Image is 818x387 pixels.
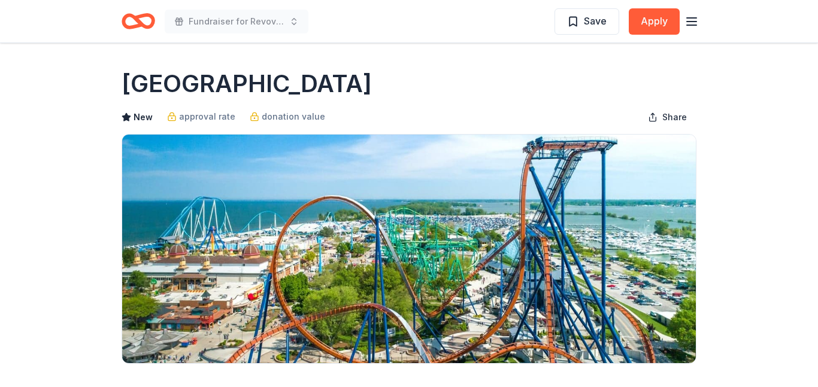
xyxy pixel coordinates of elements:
[122,7,155,35] a: Home
[662,110,687,124] span: Share
[122,67,372,100] h1: [GEOGRAPHIC_DATA]
[167,109,235,124] a: approval rate
[122,135,696,363] img: Image for Cedar Point
[250,109,325,124] a: donation value
[638,105,696,129] button: Share
[555,8,619,35] button: Save
[262,109,325,124] span: donation value
[189,14,284,29] span: Fundraiser for Revovery
[179,109,235,124] span: approval rate
[584,13,607,29] span: Save
[629,8,680,35] button: Apply
[165,10,308,33] button: Fundraiser for Revovery
[134,110,153,124] span: New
